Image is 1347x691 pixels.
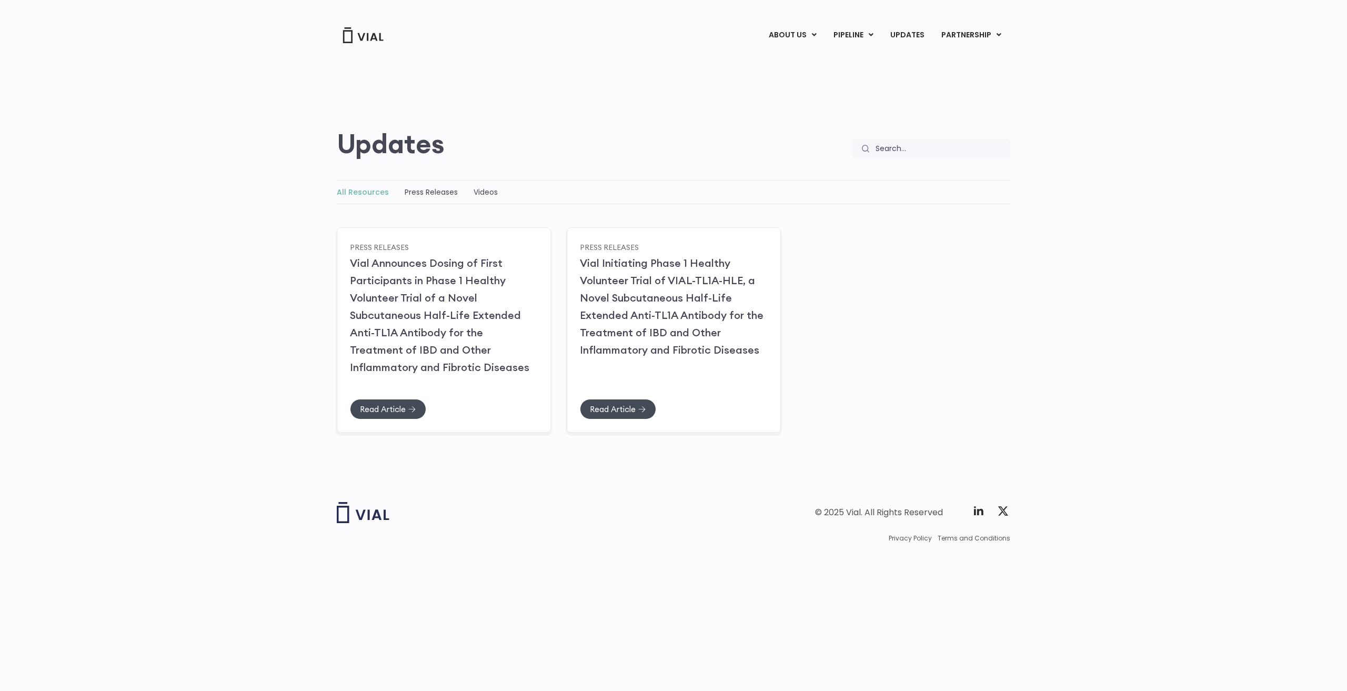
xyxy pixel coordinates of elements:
[869,139,1010,159] input: Search...
[889,534,932,543] a: Privacy Policy
[337,187,389,197] a: All Resources
[405,187,458,197] a: Press Releases
[590,405,636,413] span: Read Article
[825,26,881,44] a: PIPELINEMenu Toggle
[815,507,943,518] div: © 2025 Vial. All Rights Reserved
[350,399,426,419] a: Read Article
[350,242,409,252] a: Press Releases
[580,256,763,356] a: Vial Initiating Phase 1 Healthy Volunteer Trial of VIAL-TL1A-HLE, a Novel Subcutaneous Half-Life ...
[580,399,656,419] a: Read Article
[580,242,639,252] a: Press Releases
[882,26,932,44] a: UPDATES
[350,256,529,374] a: Vial Announces Dosing of First Participants in Phase 1 Healthy Volunteer Trial of a Novel Subcuta...
[474,187,498,197] a: Videos
[933,26,1010,44] a: PARTNERSHIPMenu Toggle
[342,27,384,43] img: Vial Logo
[337,502,389,523] img: Vial logo wih "Vial" spelled out
[938,534,1010,543] a: Terms and Conditions
[337,128,445,159] h2: Updates
[760,26,825,44] a: ABOUT USMenu Toggle
[360,405,406,413] span: Read Article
